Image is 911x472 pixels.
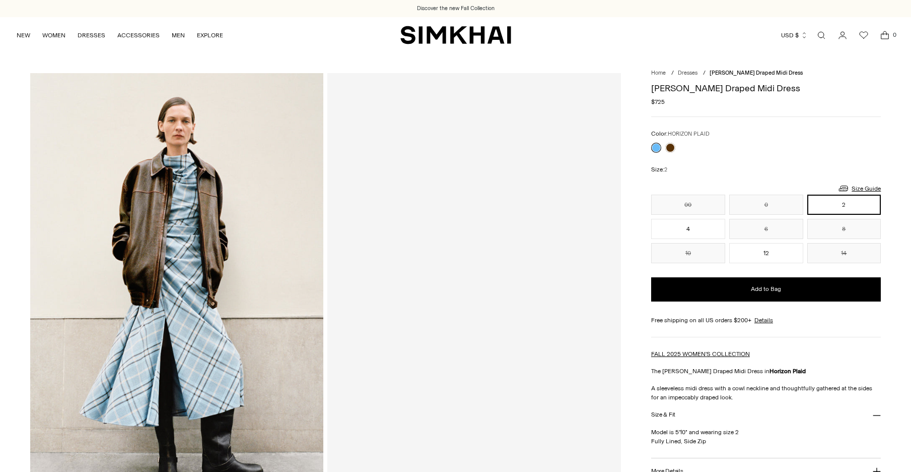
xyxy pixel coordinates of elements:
[890,30,899,39] span: 0
[807,195,881,215] button: 2
[117,24,160,46] a: ACCESSORIES
[754,316,773,325] a: Details
[651,129,710,139] label: Color:
[671,69,674,78] div: /
[664,166,667,173] span: 2
[832,25,853,45] a: Go to the account page
[400,25,511,45] a: SIMKHAI
[678,70,697,76] a: Dresses
[651,411,675,418] h3: Size & Fit
[668,131,710,137] span: HORIZON PLAID
[769,368,806,375] strong: Horizon Plaid
[417,5,495,13] a: Discover the new Fall Collection
[729,243,803,263] button: 12
[651,277,881,302] button: Add to Bag
[875,25,895,45] a: Open cart modal
[751,285,781,293] span: Add to Bag
[837,182,881,195] a: Size Guide
[651,402,881,428] button: Size & Fit
[651,243,725,263] button: 10
[651,384,881,402] p: A sleeveless midi dress with a cowl neckline and thoughtfully gathered at the sides for an impecc...
[651,219,725,239] button: 4
[651,367,881,376] p: The [PERSON_NAME] Draped Midi Dress in
[78,24,105,46] a: DRESSES
[197,24,223,46] a: EXPLORE
[729,195,803,215] button: 0
[811,25,831,45] a: Open search modal
[703,69,706,78] div: /
[17,24,30,46] a: NEW
[42,24,65,46] a: WOMEN
[651,316,881,325] div: Free shipping on all US orders $200+
[854,25,874,45] a: Wishlist
[729,219,803,239] button: 6
[807,243,881,263] button: 14
[710,70,803,76] span: [PERSON_NAME] Draped Midi Dress
[651,84,881,93] h1: [PERSON_NAME] Draped Midi Dress
[651,165,667,174] label: Size:
[172,24,185,46] a: MEN
[651,70,666,76] a: Home
[651,69,881,78] nav: breadcrumbs
[651,350,750,358] a: FALL 2025 WOMEN'S COLLECTION
[781,24,808,46] button: USD $
[651,428,881,446] p: Model is 5'10" and wearing size 2 Fully Lined, Side Zip
[807,219,881,239] button: 8
[651,97,665,106] span: $725
[651,195,725,215] button: 00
